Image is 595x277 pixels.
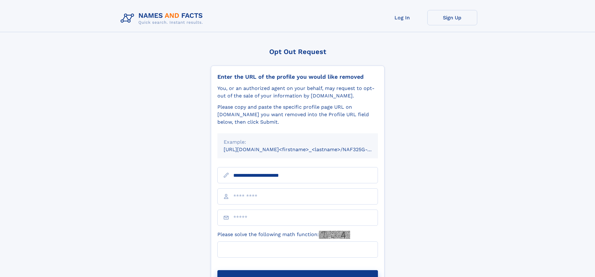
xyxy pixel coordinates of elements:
div: Example: [224,138,372,146]
a: Log In [377,10,427,25]
label: Please solve the following math function: [217,231,350,239]
small: [URL][DOMAIN_NAME]<firstname>_<lastname>/NAF325G-xxxxxxxx [224,146,390,152]
div: Please copy and paste the specific profile page URL on [DOMAIN_NAME] you want removed into the Pr... [217,103,378,126]
div: Opt Out Request [211,48,384,56]
div: You, or an authorized agent on your behalf, may request to opt-out of the sale of your informatio... [217,85,378,100]
a: Sign Up [427,10,477,25]
div: Enter the URL of the profile you would like removed [217,73,378,80]
img: Logo Names and Facts [118,10,208,27]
